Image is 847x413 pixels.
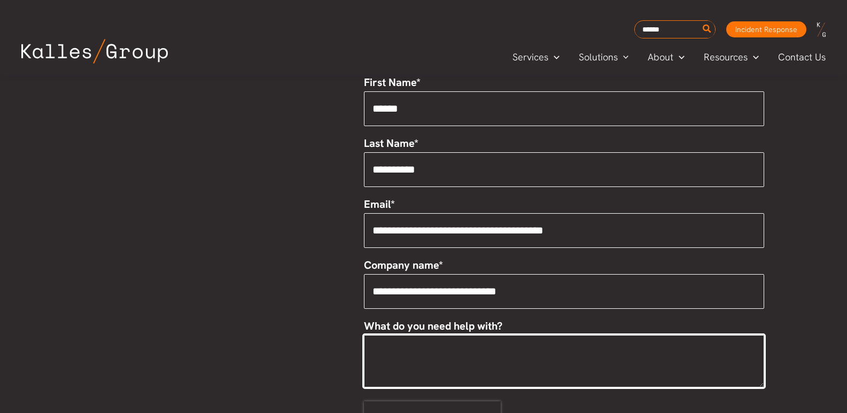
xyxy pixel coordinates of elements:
[748,49,759,65] span: Menu Toggle
[726,21,806,37] a: Incident Response
[364,75,416,89] span: First Name
[512,49,548,65] span: Services
[569,49,639,65] a: SolutionsMenu Toggle
[694,49,768,65] a: ResourcesMenu Toggle
[364,258,439,272] span: Company name
[701,21,714,38] button: Search
[673,49,685,65] span: Menu Toggle
[618,49,629,65] span: Menu Toggle
[548,49,560,65] span: Menu Toggle
[768,49,836,65] a: Contact Us
[364,197,391,211] span: Email
[21,39,168,64] img: Kalles Group
[638,49,694,65] a: AboutMenu Toggle
[704,49,748,65] span: Resources
[778,49,826,65] span: Contact Us
[364,136,414,150] span: Last Name
[579,49,618,65] span: Solutions
[503,48,836,66] nav: Primary Site Navigation
[364,319,502,333] span: What do you need help with?
[648,49,673,65] span: About
[503,49,569,65] a: ServicesMenu Toggle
